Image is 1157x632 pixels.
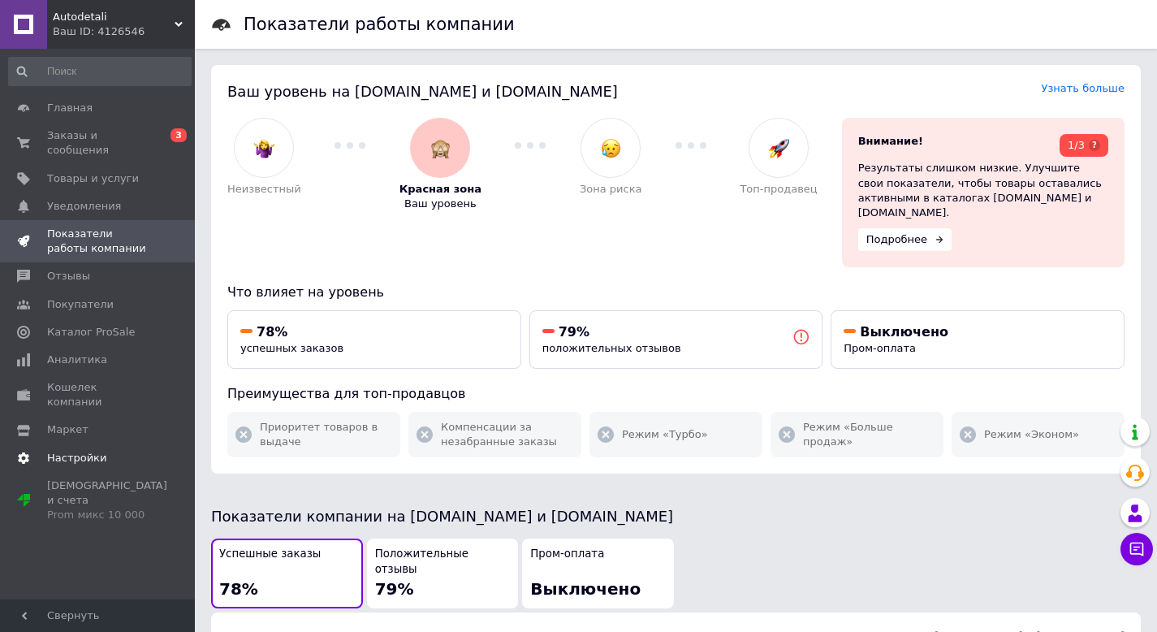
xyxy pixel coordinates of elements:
[522,539,674,608] button: Пром-оплатаВыключено
[404,197,477,211] span: Ваш уровень
[47,422,89,437] span: Маркет
[601,138,621,158] img: :disappointed_relieved:
[530,547,604,562] span: Пром-оплата
[430,138,451,158] img: :see_no_evil:
[858,135,923,147] b: Внимание!
[47,297,114,312] span: Покупатели
[260,420,392,449] span: Приоритет товаров в выдаче
[47,325,135,340] span: Каталог ProSale
[47,353,107,367] span: Аналитика
[740,182,817,197] span: Топ-продавец
[47,451,106,465] span: Настройки
[47,478,167,523] span: [DEMOGRAPHIC_DATA] и счета
[860,324,948,340] span: Выключено
[240,342,343,354] span: успешных заказов
[227,83,618,100] span: Ваш уровень на [DOMAIN_NAME] и [DOMAIN_NAME]
[227,284,384,300] span: Что влияет на уровень
[171,128,187,142] span: 3
[53,10,175,24] span: Autodetali
[367,539,519,608] button: Положительные отзывы79%
[441,420,573,449] span: Компенсации за незабранные заказы
[1060,134,1108,157] div: 1/3
[769,138,789,158] img: :rocket:
[47,171,139,186] span: Товары и услуги
[47,269,90,284] span: Отзывы
[47,128,150,158] span: Заказы и сообщения
[211,508,673,525] span: Показатели компании на [DOMAIN_NAME] и [DOMAIN_NAME]
[47,227,150,256] span: Показатели работы компании
[257,324,287,340] span: 78%
[542,342,681,354] span: положительных отзывов
[8,57,192,86] input: Поиск
[227,182,301,197] span: Неизвестный
[622,427,708,442] span: Режим «Турбо»
[227,386,465,401] span: Преимущества для топ-продавцов
[858,228,952,251] a: Подробнее
[984,427,1079,442] span: Режим «Эконом»
[254,138,274,158] img: :woman-shrugging:
[858,161,1108,220] div: Результаты слишком низкие. Улучшите свои показатели, чтобы товары оставались активными в каталога...
[831,310,1125,370] button: ВыключеноПром-оплата
[47,199,121,214] span: Уведомления
[375,547,511,577] span: Положительные отзывы
[227,310,521,370] button: 78%успешных заказов
[399,182,481,197] span: Красная зона
[559,324,589,340] span: 79%
[844,342,916,354] span: Пром-оплата
[1120,533,1153,565] button: Чат с покупателем
[219,579,258,599] span: 78%
[47,380,150,409] span: Кошелек компании
[375,579,414,599] span: 79%
[529,310,823,370] button: 79%положительных отзывов
[47,508,167,522] div: Prom микс 10 000
[530,579,641,599] span: Выключено
[580,182,642,197] span: Зона риска
[244,15,515,34] h1: Показатели работы компании
[211,539,363,608] button: Успешные заказы78%
[47,101,93,115] span: Главная
[53,24,195,39] div: Ваш ID: 4126546
[1089,140,1100,151] span: ?
[803,420,935,449] span: Режим «Больше продаж»
[1041,82,1125,94] a: Узнать больше
[219,547,321,562] span: Успешные заказы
